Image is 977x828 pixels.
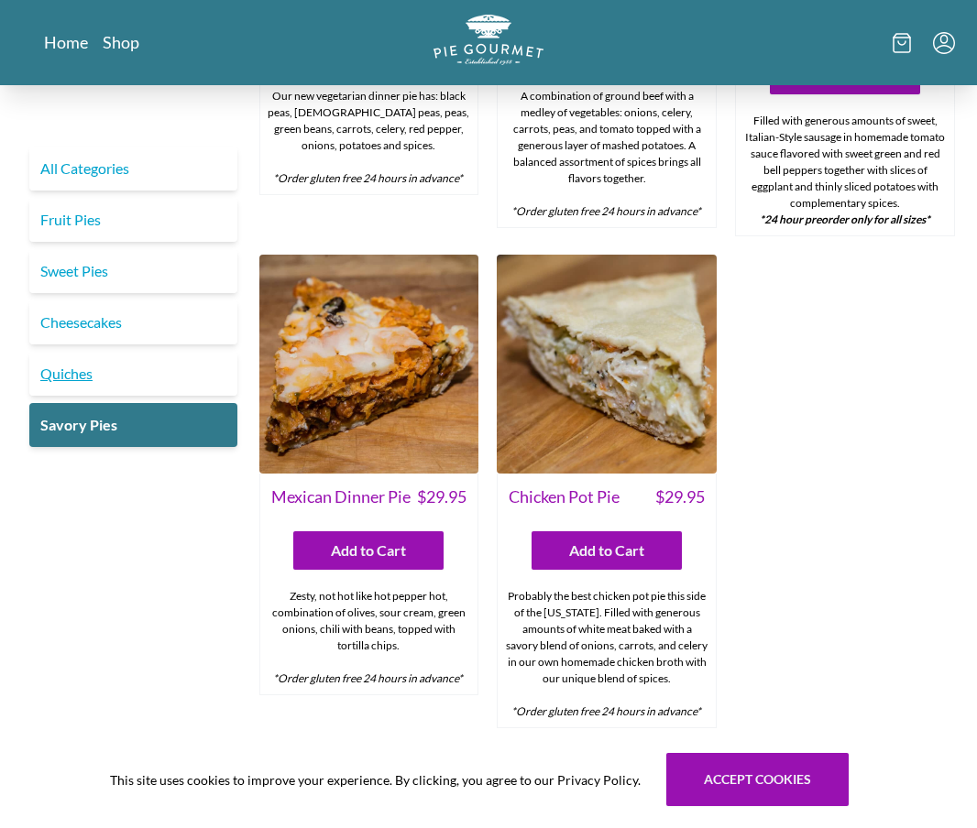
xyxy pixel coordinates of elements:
span: $ 29.95 [655,485,705,509]
img: Chicken Pot Pie [497,255,717,474]
em: *Order gluten free 24 hours in advance* [273,171,463,185]
strong: *24 hour preorder only for all sizes* [760,212,930,226]
a: Cheesecakes [29,300,237,344]
em: *Order gluten free 24 hours in advance* [273,671,463,685]
a: Fruit Pies [29,198,237,242]
img: Mexican Dinner Pie [259,255,479,474]
em: *Order gluten free 24 hours in advance* [511,204,701,218]
a: Quiches [29,352,237,396]
button: Add to Cart [532,531,682,570]
span: $ 29.95 [417,485,467,509]
div: Zesty, not hot like hot pepper hot, combination of olives, sour cream, green onions, chili with b... [260,581,478,694]
span: Add to Cart [331,539,406,561]
div: Our new vegetarian dinner pie has: black peas, [DEMOGRAPHIC_DATA] peas, peas, green beans, carrot... [260,81,478,194]
span: Chicken Pot Pie [509,485,620,509]
a: Logo [434,15,543,71]
button: Accept cookies [666,753,849,806]
a: Savory Pies [29,403,237,447]
a: All Categories [29,147,237,191]
div: Probably the best chicken pot pie this side of the [US_STATE]. Filled with generous amounts of wh... [498,581,716,727]
span: Mexican Dinner Pie [271,485,411,509]
a: Sweet Pies [29,249,237,293]
a: Home [44,31,88,53]
button: Add to Cart [293,531,444,570]
span: This site uses cookies to improve your experience. By clicking, you agree to our Privacy Policy. [110,770,641,790]
em: *Order gluten free 24 hours in advance* [511,704,701,718]
div: A combination of ground beef with a medley of vegetables: onions, celery, carrots, peas, and toma... [498,81,716,227]
div: Filled with generous amounts of sweet, Italian-Style sausage in homemade tomato sauce flavored wi... [736,105,954,235]
span: Add to Cart [569,539,644,561]
img: logo [434,15,543,65]
button: Menu [933,32,955,54]
a: Shop [103,31,139,53]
